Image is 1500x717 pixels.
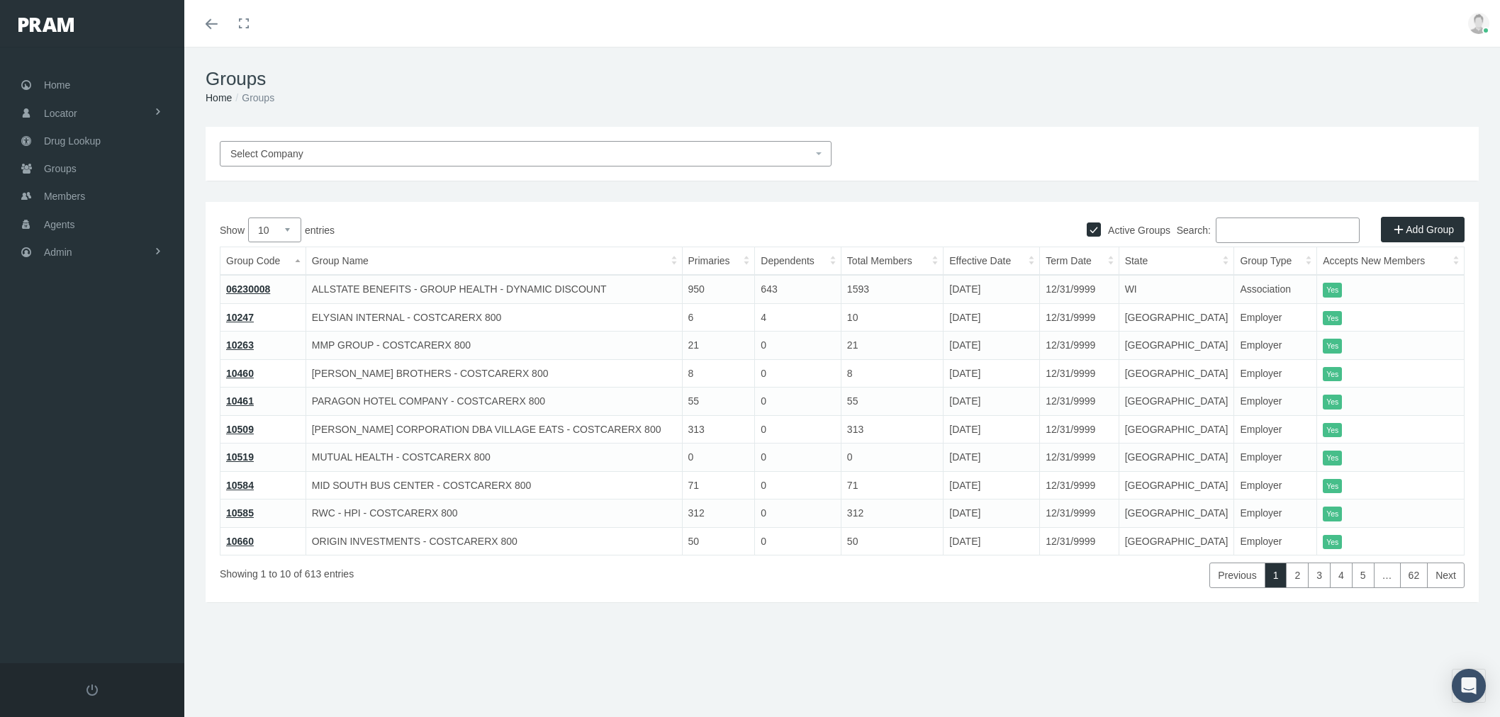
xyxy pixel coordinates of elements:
td: 0 [755,415,841,444]
td: 12/31/9999 [1040,527,1119,555]
td: PARAGON HOTEL COMPANY - COSTCARERX 800 [306,388,682,416]
span: Members [44,183,85,210]
td: 950 [682,275,755,303]
td: 21 [841,332,943,360]
a: Add Group [1381,217,1465,242]
td: [GEOGRAPHIC_DATA] [1119,499,1234,528]
th: Primaries: activate to sort column ascending [682,247,755,276]
span: Agents [44,211,75,238]
th: Accepts New Members: activate to sort column ascending [1317,247,1465,276]
td: MUTUAL HEALTH - COSTCARERX 800 [306,444,682,472]
td: 12/31/9999 [1040,303,1119,332]
a: … [1374,563,1401,588]
itemstyle: Yes [1323,479,1342,494]
td: 0 [682,444,755,472]
td: RWC - HPI - COSTCARERX 800 [306,499,682,528]
a: Previous [1209,563,1265,588]
td: 8 [841,359,943,388]
th: Group Name: activate to sort column ascending [306,247,682,276]
td: 12/31/9999 [1040,275,1119,303]
td: 4 [755,303,841,332]
td: ELYSIAN INTERNAL - COSTCARERX 800 [306,303,682,332]
td: [DATE] [944,275,1040,303]
a: 10584 [226,480,254,491]
span: Drug Lookup [44,128,101,154]
label: Show entries [220,218,842,242]
td: Employer [1234,527,1317,555]
a: Next [1427,563,1465,588]
td: 0 [755,359,841,388]
td: 313 [682,415,755,444]
th: State: activate to sort column ascending [1119,247,1234,276]
td: [GEOGRAPHIC_DATA] [1119,388,1234,416]
td: 71 [682,471,755,499]
td: [GEOGRAPHIC_DATA] [1119,415,1234,444]
img: user-placeholder.jpg [1468,13,1489,34]
td: 21 [682,332,755,360]
input: Search: [1216,218,1360,243]
itemstyle: Yes [1323,535,1342,550]
td: Employer [1234,444,1317,472]
a: 10263 [226,339,254,351]
td: 55 [682,388,755,416]
td: 0 [755,499,841,528]
td: MID SOUTH BUS CENTER - COSTCARERX 800 [306,471,682,499]
td: 12/31/9999 [1040,388,1119,416]
td: [DATE] [944,332,1040,360]
td: ALLSTATE BENEFITS - GROUP HEALTH - DYNAMIC DISCOUNT [306,275,682,303]
td: [GEOGRAPHIC_DATA] [1119,303,1234,332]
a: 10660 [226,536,254,547]
a: 10461 [226,395,254,407]
a: 3 [1308,563,1331,588]
span: Home [44,72,70,98]
td: 0 [755,444,841,472]
td: [DATE] [944,444,1040,472]
itemstyle: Yes [1323,339,1342,354]
span: Admin [44,239,72,266]
td: ORIGIN INVESTMENTS - COSTCARERX 800 [306,527,682,555]
td: 12/31/9999 [1040,332,1119,360]
a: 06230008 [226,283,270,295]
a: 62 [1400,563,1428,588]
td: [DATE] [944,527,1040,555]
td: 12/31/9999 [1040,471,1119,499]
select: Showentries [248,218,301,242]
td: 12/31/9999 [1040,444,1119,472]
td: [GEOGRAPHIC_DATA] [1119,471,1234,499]
a: 10247 [226,312,254,323]
td: 8 [682,359,755,388]
a: 10460 [226,368,254,379]
td: [GEOGRAPHIC_DATA] [1119,444,1234,472]
a: 10509 [226,424,254,435]
td: Employer [1234,332,1317,360]
td: Employer [1234,388,1317,416]
li: Groups [232,90,274,106]
td: [GEOGRAPHIC_DATA] [1119,332,1234,360]
th: Group Code: activate to sort column descending [220,247,306,276]
a: 4 [1330,563,1353,588]
a: 5 [1352,563,1375,588]
td: 50 [682,527,755,555]
th: Total Members: activate to sort column ascending [841,247,943,276]
td: WI [1119,275,1234,303]
span: Groups [44,155,77,182]
td: [DATE] [944,388,1040,416]
td: 12/31/9999 [1040,359,1119,388]
div: Open Intercom Messenger [1452,669,1486,703]
td: 12/31/9999 [1040,415,1119,444]
td: Association [1234,275,1317,303]
th: Effective Date: activate to sort column ascending [944,247,1040,276]
td: 0 [755,388,841,416]
h1: Groups [206,68,1479,90]
td: 0 [755,527,841,555]
th: Group Type: activate to sort column ascending [1234,247,1317,276]
td: 312 [682,499,755,528]
label: Active Groups [1101,222,1170,238]
td: [DATE] [944,471,1040,499]
a: Home [206,92,232,103]
td: [DATE] [944,499,1040,528]
td: 312 [841,499,943,528]
td: Employer [1234,499,1317,528]
td: Employer [1234,415,1317,444]
td: 6 [682,303,755,332]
